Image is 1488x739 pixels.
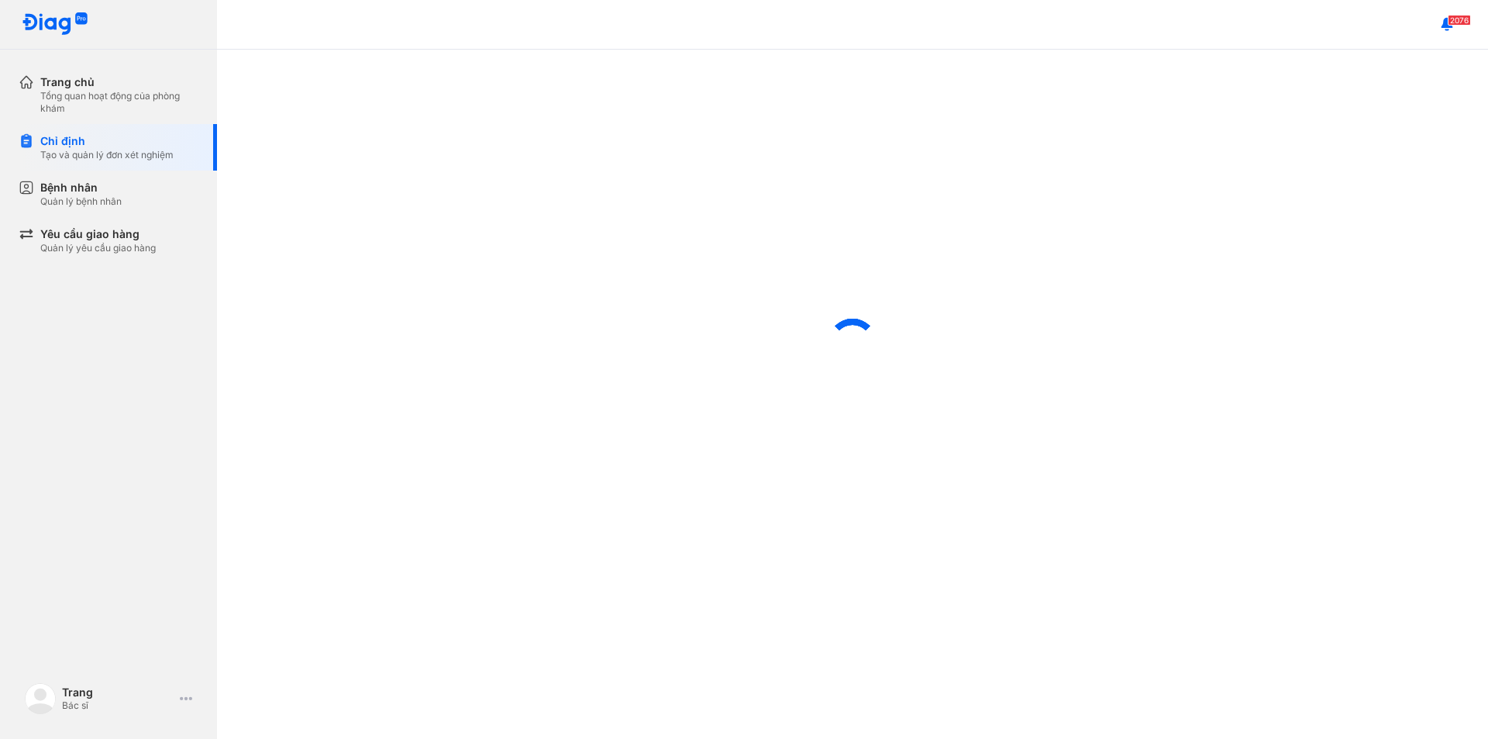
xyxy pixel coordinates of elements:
[1448,15,1471,26] span: 2076
[22,12,88,36] img: logo
[40,226,156,242] div: Yêu cầu giao hàng
[62,699,174,712] div: Bác sĩ
[40,149,174,161] div: Tạo và quản lý đơn xét nghiệm
[40,90,198,115] div: Tổng quan hoạt động của phòng khám
[25,683,56,714] img: logo
[40,242,156,254] div: Quản lý yêu cầu giao hàng
[40,195,122,208] div: Quản lý bệnh nhân
[40,74,198,90] div: Trang chủ
[40,180,122,195] div: Bệnh nhân
[62,685,174,699] div: Trang
[40,133,174,149] div: Chỉ định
